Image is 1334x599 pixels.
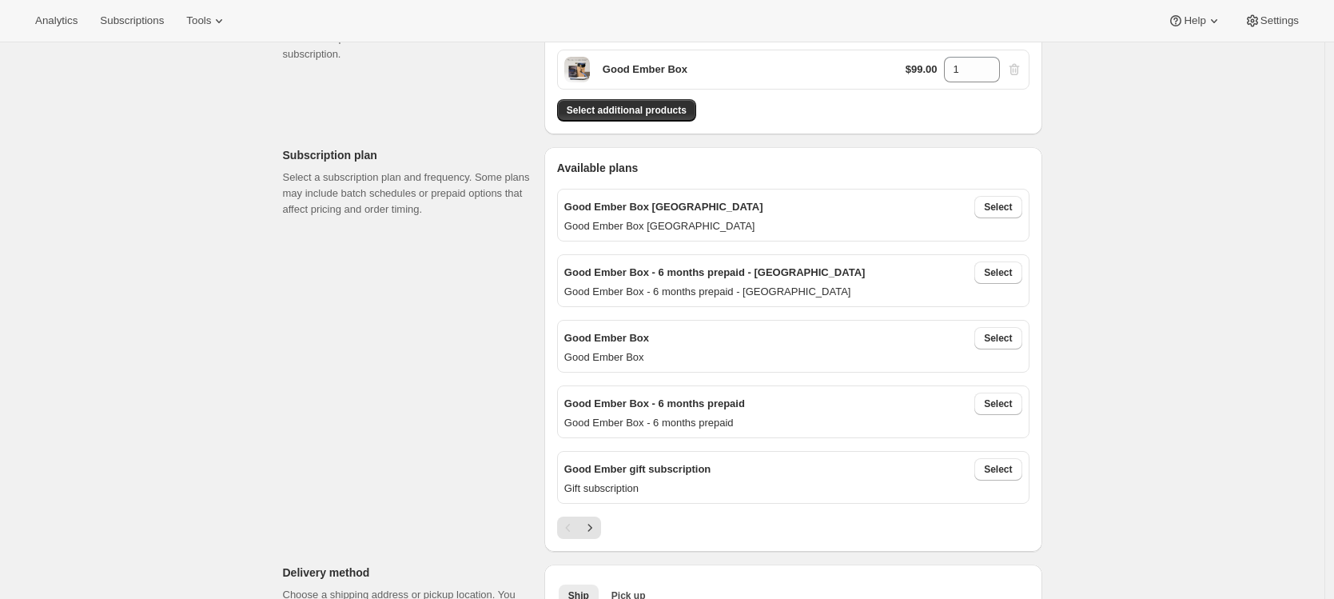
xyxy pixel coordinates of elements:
[974,458,1021,481] button: Select
[564,330,649,346] p: Good Ember Box
[974,393,1021,415] button: Select
[603,62,687,78] p: Good Ember Box
[283,147,532,163] p: Subscription plan
[186,14,211,27] span: Tools
[1158,10,1231,32] button: Help
[564,415,1022,431] p: Good Ember Box - 6 months prepaid
[567,104,687,117] span: Select additional products
[564,349,1022,365] p: Good Ember Box
[283,170,532,218] p: Select a subscription plan and frequency. Some plans may include batch schedules or prepaid optio...
[90,10,173,32] button: Subscriptions
[283,565,532,581] p: Delivery method
[984,201,1012,214] span: Select
[984,397,1012,410] span: Select
[564,481,1022,497] p: Gift subscription
[26,10,87,32] button: Analytics
[906,62,938,78] p: $99.00
[100,14,164,27] span: Subscriptions
[283,30,532,62] p: Choose the products or bundles to include in this subscription.
[579,517,601,539] button: Next
[974,262,1021,284] button: Select
[564,284,1022,300] p: Good Ember Box - 6 months prepaid - [GEOGRAPHIC_DATA]
[1184,14,1205,27] span: Help
[564,199,763,215] p: Good Ember Box [GEOGRAPHIC_DATA]
[564,57,590,82] span: Default Title
[984,463,1012,476] span: Select
[974,196,1021,218] button: Select
[35,14,78,27] span: Analytics
[564,218,1022,234] p: Good Ember Box [GEOGRAPHIC_DATA]
[1260,14,1299,27] span: Settings
[974,327,1021,349] button: Select
[984,332,1012,345] span: Select
[564,265,866,281] p: Good Ember Box - 6 months prepaid - [GEOGRAPHIC_DATA]
[1235,10,1308,32] button: Settings
[564,461,711,477] p: Good Ember gift subscription
[557,517,601,539] nav: Pagination
[564,396,745,412] p: Good Ember Box - 6 months prepaid
[557,99,696,122] button: Select additional products
[984,266,1012,279] span: Select
[557,160,638,176] span: Available plans
[177,10,237,32] button: Tools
